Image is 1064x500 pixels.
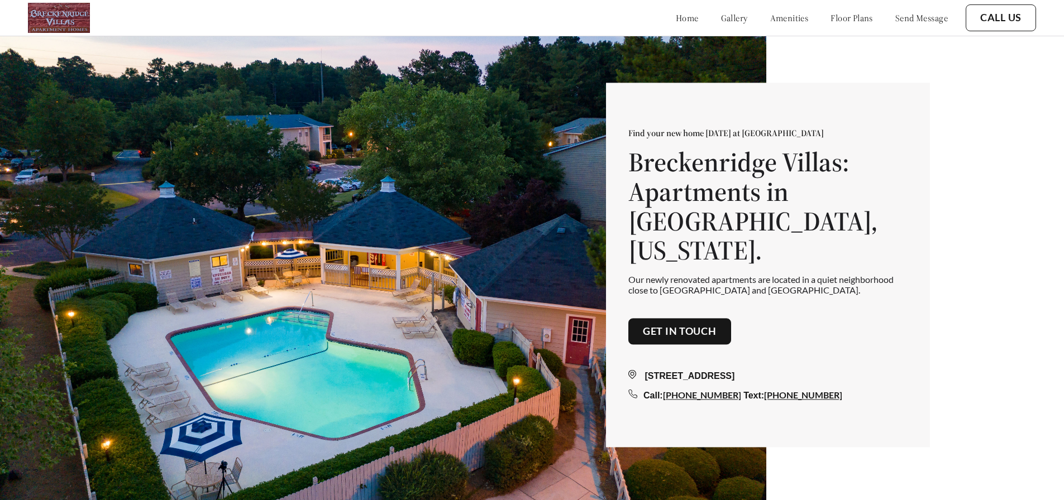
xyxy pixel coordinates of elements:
button: Call Us [966,4,1036,31]
a: [PHONE_NUMBER] [764,390,842,400]
a: send message [895,12,948,23]
a: Call Us [980,12,1022,24]
a: gallery [721,12,748,23]
p: Our newly renovated apartments are located in a quiet neighborhood close to [GEOGRAPHIC_DATA] and... [628,274,908,295]
a: [PHONE_NUMBER] [663,390,741,400]
img: logo.png [28,3,90,33]
a: floor plans [831,12,873,23]
h1: Breckenridge Villas: Apartments in [GEOGRAPHIC_DATA], [US_STATE]. [628,147,908,265]
button: Get in touch [628,318,731,345]
span: Text: [743,391,764,400]
div: [STREET_ADDRESS] [628,369,908,383]
a: home [676,12,699,23]
a: amenities [770,12,809,23]
p: Find your new home [DATE] at [GEOGRAPHIC_DATA] [628,127,908,138]
span: Call: [643,391,663,400]
a: Get in touch [643,325,717,338]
